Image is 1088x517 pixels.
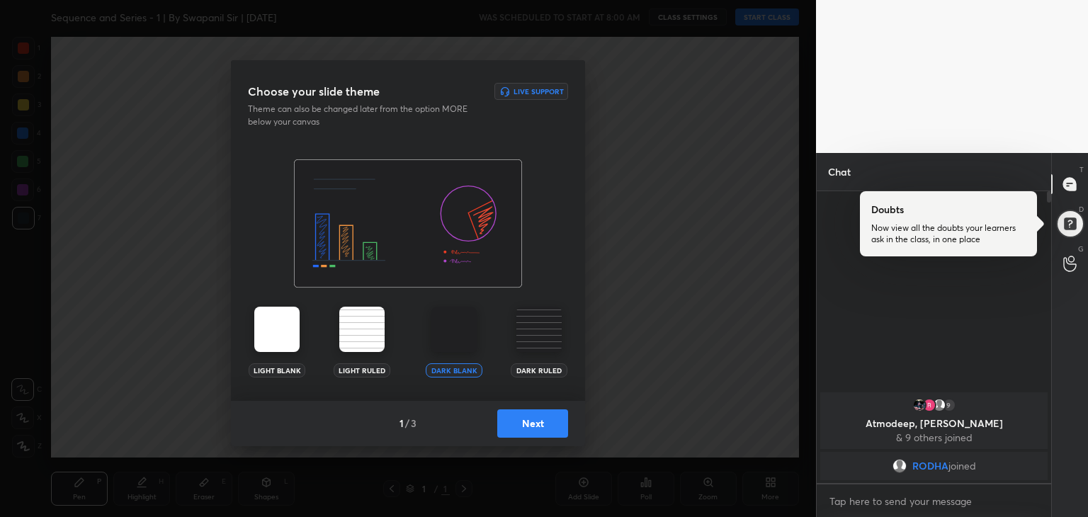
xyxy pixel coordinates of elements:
h4: / [405,416,409,431]
button: Next [497,409,568,438]
div: Dark Blank [426,363,482,377]
p: T [1079,164,1084,175]
img: darkThemeBanner.f801bae7.svg [294,159,522,288]
div: Light Blank [249,363,305,377]
span: RODHA [912,460,948,472]
div: Light Ruled [334,363,390,377]
p: & 9 others joined [829,432,1039,443]
img: thumbnail.jpg [922,398,936,412]
p: Theme can also be changed later from the option MORE below your canvas [248,103,477,128]
h3: Choose your slide theme [248,83,380,100]
img: darkRuledTheme.359fb5fd.svg [516,307,562,352]
p: D [1079,204,1084,215]
h6: Live Support [514,88,564,95]
span: joined [948,460,976,472]
img: darkTheme.aa1caeba.svg [431,307,477,352]
h4: 1 [399,416,404,431]
p: G [1078,244,1084,254]
img: default.png [932,398,946,412]
div: 9 [942,398,956,412]
img: thumbnail.jpg [912,398,926,412]
img: lightTheme.5bb83c5b.svg [254,307,300,352]
img: default.png [892,459,907,473]
div: Dark Ruled [511,363,567,377]
p: Atmodeep, [PERSON_NAME] [829,418,1039,429]
p: Chat [817,153,862,191]
h4: 3 [411,416,416,431]
img: lightRuledTheme.002cd57a.svg [339,307,385,352]
div: grid [817,390,1051,483]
